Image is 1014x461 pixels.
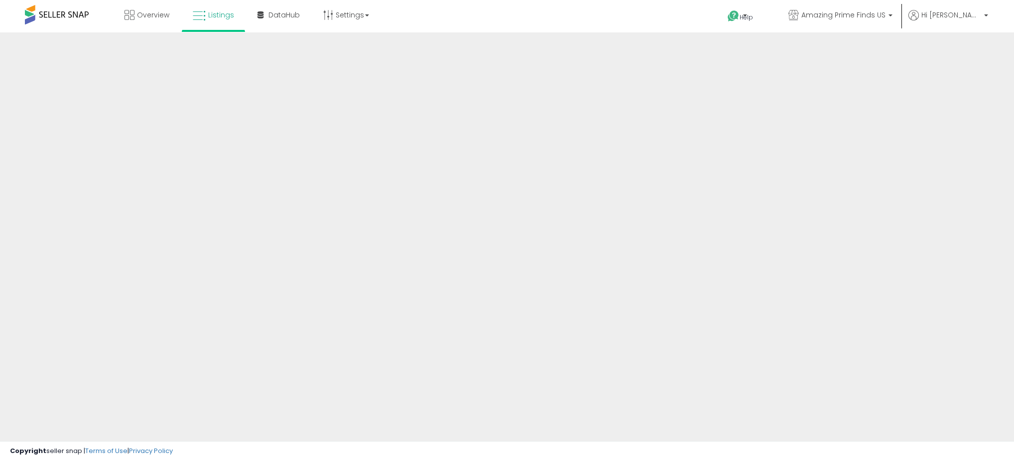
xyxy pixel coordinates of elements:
span: Overview [137,10,169,20]
a: Help [720,2,772,32]
i: Get Help [727,10,740,22]
a: Hi [PERSON_NAME] [908,10,988,32]
span: DataHub [268,10,300,20]
span: Hi [PERSON_NAME] [921,10,981,20]
span: Amazing Prime Finds US [801,10,886,20]
span: Help [740,13,753,21]
span: Listings [208,10,234,20]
